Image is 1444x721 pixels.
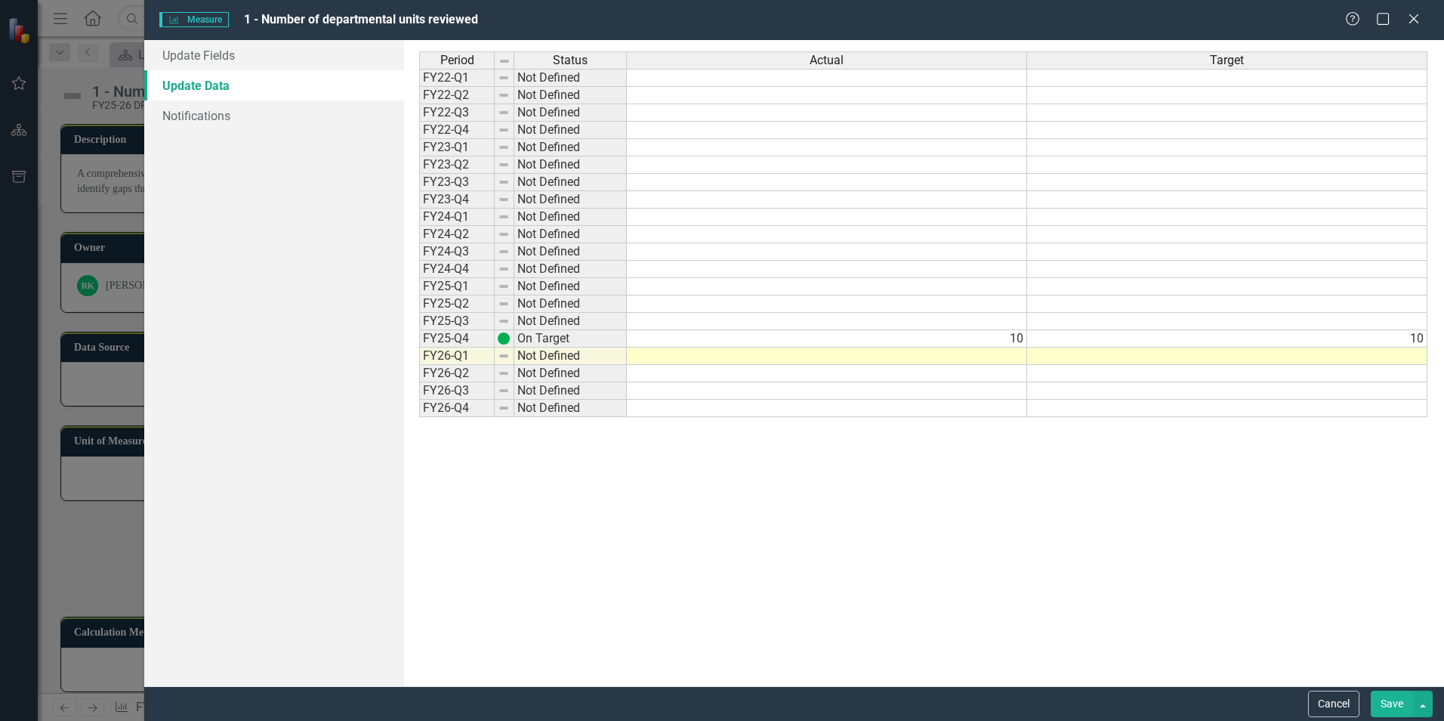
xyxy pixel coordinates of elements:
td: Not Defined [514,261,627,278]
img: FaIn8j74Ko1eX9wAAAAASUVORK5CYII= [498,333,510,345]
td: Not Defined [514,139,627,156]
td: Not Defined [514,313,627,330]
td: Not Defined [514,122,627,139]
td: Not Defined [514,365,627,382]
img: 8DAGhfEEPCf229AAAAAElFTkSuQmCC [498,280,510,292]
img: 8DAGhfEEPCf229AAAAAElFTkSuQmCC [498,402,510,414]
img: 8DAGhfEEPCf229AAAAAElFTkSuQmCC [498,315,510,327]
td: FY22-Q3 [419,104,495,122]
td: Not Defined [514,382,627,400]
td: FY24-Q4 [419,261,495,278]
td: Not Defined [514,174,627,191]
a: Update Fields [144,40,404,70]
img: 8DAGhfEEPCf229AAAAAElFTkSuQmCC [498,72,510,84]
td: Not Defined [514,209,627,226]
td: Not Defined [514,69,627,87]
span: Status [553,54,588,67]
td: FY26-Q3 [419,382,495,400]
img: 8DAGhfEEPCf229AAAAAElFTkSuQmCC [498,55,511,67]
img: 8DAGhfEEPCf229AAAAAElFTkSuQmCC [498,211,510,223]
img: 8DAGhfEEPCf229AAAAAElFTkSuQmCC [498,228,510,240]
td: FY24-Q1 [419,209,495,226]
td: FY22-Q1 [419,69,495,87]
td: FY24-Q3 [419,243,495,261]
a: Update Data [144,70,404,101]
td: Not Defined [514,400,627,417]
img: 8DAGhfEEPCf229AAAAAElFTkSuQmCC [498,263,510,275]
td: FY25-Q4 [419,330,495,348]
td: Not Defined [514,348,627,365]
button: Cancel [1308,691,1359,717]
td: Not Defined [514,278,627,296]
img: 8DAGhfEEPCf229AAAAAElFTkSuQmCC [498,385,510,397]
td: FY26-Q4 [419,400,495,417]
img: 8DAGhfEEPCf229AAAAAElFTkSuQmCC [498,246,510,258]
img: 8DAGhfEEPCf229AAAAAElFTkSuQmCC [498,89,510,101]
td: Not Defined [514,296,627,313]
td: Not Defined [514,191,627,209]
img: 8DAGhfEEPCf229AAAAAElFTkSuQmCC [498,107,510,119]
img: 8DAGhfEEPCf229AAAAAElFTkSuQmCC [498,298,510,310]
td: On Target [514,330,627,348]
td: FY22-Q2 [419,87,495,104]
img: 8DAGhfEEPCf229AAAAAElFTkSuQmCC [498,367,510,379]
img: 8DAGhfEEPCf229AAAAAElFTkSuQmCC [498,193,510,206]
span: Target [1210,54,1244,67]
td: FY23-Q3 [419,174,495,191]
td: Not Defined [514,243,627,261]
img: 8DAGhfEEPCf229AAAAAElFTkSuQmCC [498,176,510,188]
td: Not Defined [514,104,627,122]
a: Notifications [144,101,404,131]
td: FY25-Q1 [419,278,495,296]
span: 1 - Number of departmental units reviewed [244,12,478,26]
td: FY25-Q3 [419,313,495,330]
td: Not Defined [514,87,627,104]
img: 8DAGhfEEPCf229AAAAAElFTkSuQmCC [498,141,510,153]
td: FY24-Q2 [419,226,495,243]
td: FY23-Q4 [419,191,495,209]
img: 8DAGhfEEPCf229AAAAAElFTkSuQmCC [498,159,510,171]
td: FY26-Q2 [419,365,495,382]
td: FY22-Q4 [419,122,495,139]
td: Not Defined [514,226,627,243]
span: Period [440,54,474,67]
td: FY26-Q1 [419,348,495,365]
td: Not Defined [514,156,627,174]
span: Actual [810,54,844,67]
img: 8DAGhfEEPCf229AAAAAElFTkSuQmCC [498,124,510,136]
td: 10 [1027,330,1427,348]
td: FY25-Q2 [419,296,495,313]
td: 10 [627,330,1027,348]
td: FY23-Q1 [419,139,495,156]
td: FY23-Q2 [419,156,495,174]
span: Measure [159,12,228,27]
button: Save [1371,691,1413,717]
img: 8DAGhfEEPCf229AAAAAElFTkSuQmCC [498,350,510,362]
